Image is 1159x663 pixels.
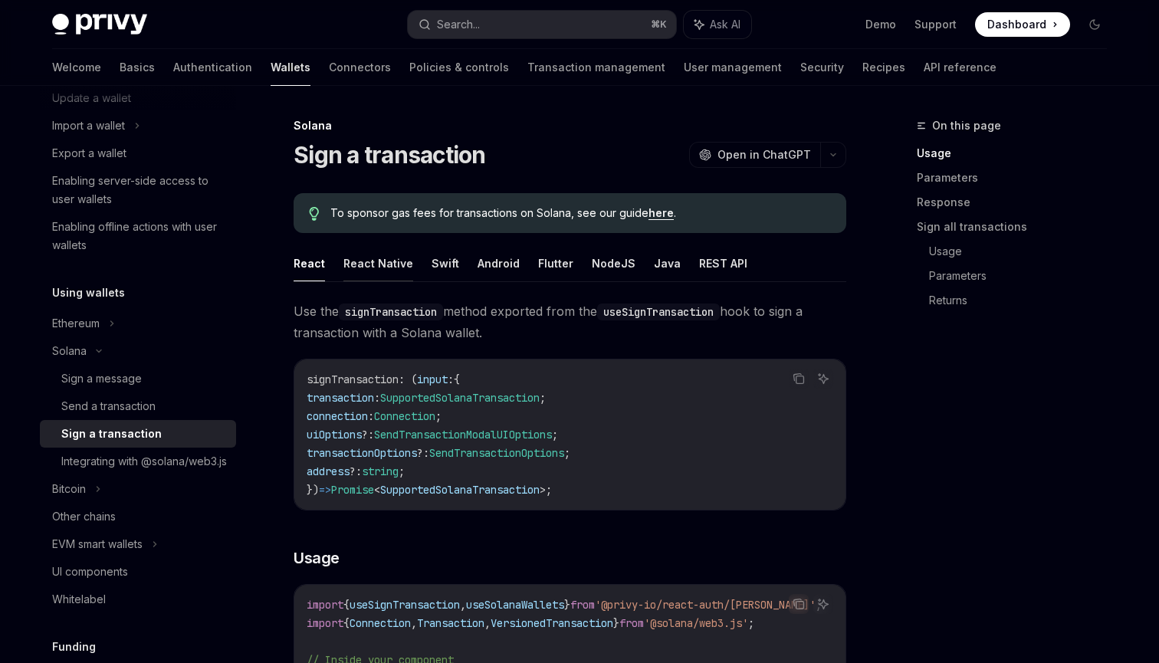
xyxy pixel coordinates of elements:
[52,172,227,208] div: Enabling server-side access to user wallets
[374,428,552,441] span: SendTransactionModalUIOptions
[307,373,399,386] span: signTransaction
[975,12,1070,37] a: Dashboard
[343,616,350,630] span: {
[374,409,435,423] span: Connection
[437,15,480,34] div: Search...
[294,245,325,281] button: React
[924,49,996,86] a: API reference
[350,616,411,630] span: Connection
[564,598,570,612] span: }
[478,245,520,281] button: Android
[929,239,1119,264] a: Usage
[417,446,429,460] span: ?:
[932,117,1001,135] span: On this page
[343,245,413,281] button: React Native
[52,218,227,254] div: Enabling offline actions with user wallets
[408,11,676,38] button: Search...⌘K
[527,49,665,86] a: Transaction management
[362,464,399,478] span: string
[540,391,546,405] span: ;
[417,373,448,386] span: input
[40,365,236,392] a: Sign a message
[52,590,106,609] div: Whitelabel
[374,483,380,497] span: <
[448,373,454,386] span: :
[684,11,751,38] button: Ask AI
[929,288,1119,313] a: Returns
[40,392,236,420] a: Send a transaction
[813,369,833,389] button: Ask AI
[350,598,460,612] span: useSignTransaction
[52,535,143,553] div: EVM smart wallets
[546,483,552,497] span: ;
[380,391,540,405] span: SupportedSolanaTransaction
[362,428,374,441] span: ?:
[684,49,782,86] a: User management
[40,420,236,448] a: Sign a transaction
[40,448,236,475] a: Integrating with @solana/web3.js
[789,369,809,389] button: Copy the contents from the code block
[307,428,362,441] span: uiOptions
[52,14,147,35] img: dark logo
[52,507,116,526] div: Other chains
[651,18,667,31] span: ⌘ K
[307,409,368,423] span: connection
[917,141,1119,166] a: Usage
[399,373,417,386] span: : (
[294,118,846,133] div: Solana
[307,483,319,497] span: })
[929,264,1119,288] a: Parameters
[343,598,350,612] span: {
[399,464,405,478] span: ;
[417,616,484,630] span: Transaction
[813,594,833,614] button: Ask AI
[271,49,310,86] a: Wallets
[52,342,87,360] div: Solana
[789,594,809,614] button: Copy the contents from the code block
[597,304,720,320] code: useSignTransaction
[917,166,1119,190] a: Parameters
[330,205,831,221] span: To sponsor gas fees for transactions on Solana, see our guide .
[538,245,573,281] button: Flutter
[294,547,340,569] span: Usage
[350,464,362,478] span: ?:
[435,409,442,423] span: ;
[307,464,350,478] span: address
[307,598,343,612] span: import
[52,117,125,135] div: Import a wallet
[748,616,754,630] span: ;
[307,391,374,405] span: transaction
[61,397,156,415] div: Send a transaction
[52,480,86,498] div: Bitcoin
[552,428,558,441] span: ;
[52,563,128,581] div: UI components
[40,213,236,259] a: Enabling offline actions with user wallets
[374,391,380,405] span: :
[717,147,811,162] span: Open in ChatGPT
[40,139,236,167] a: Export a wallet
[40,558,236,586] a: UI components
[432,245,459,281] button: Swift
[710,17,740,32] span: Ask AI
[466,598,564,612] span: useSolanaWallets
[564,446,570,460] span: ;
[595,598,816,612] span: '@privy-io/react-auth/[PERSON_NAME]'
[380,483,540,497] span: SupportedSolanaTransaction
[319,483,331,497] span: =>
[368,409,374,423] span: :
[411,616,417,630] span: ,
[61,425,162,443] div: Sign a transaction
[619,616,644,630] span: from
[800,49,844,86] a: Security
[409,49,509,86] a: Policies & controls
[570,598,595,612] span: from
[61,369,142,388] div: Sign a message
[52,638,96,656] h5: Funding
[120,49,155,86] a: Basics
[173,49,252,86] a: Authentication
[309,207,320,221] svg: Tip
[484,616,491,630] span: ,
[331,483,374,497] span: Promise
[307,616,343,630] span: import
[917,190,1119,215] a: Response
